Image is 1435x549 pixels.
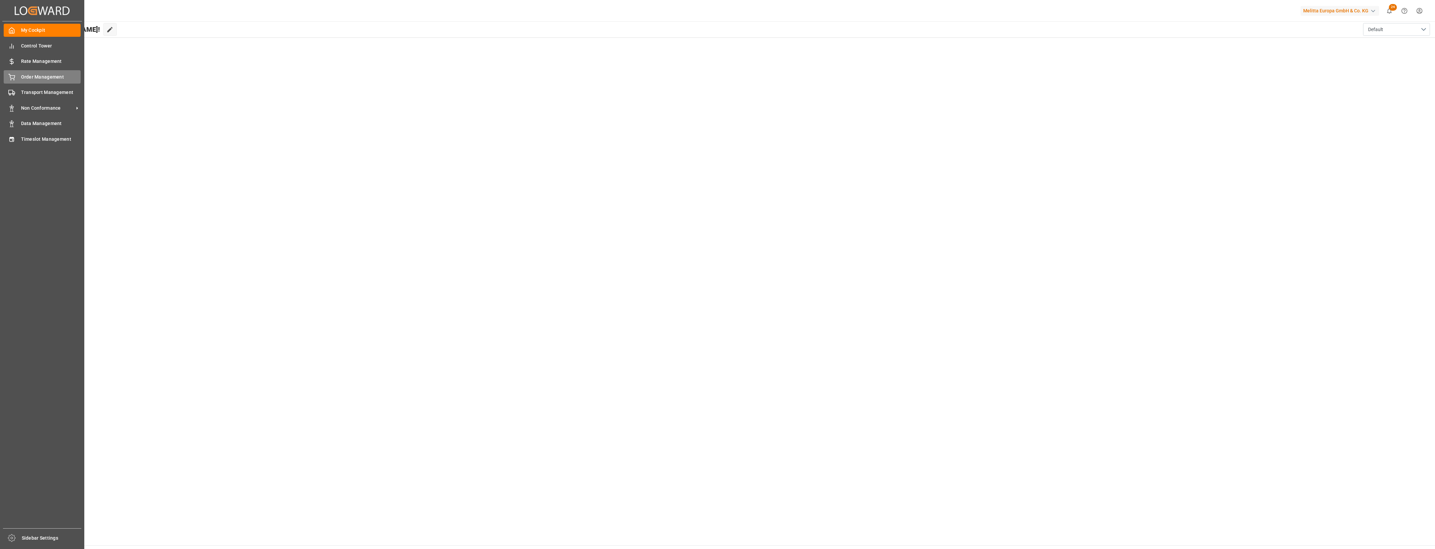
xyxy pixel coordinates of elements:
[1363,23,1430,36] button: open menu
[4,117,81,130] a: Data Management
[1389,4,1397,11] span: 24
[4,70,81,83] a: Order Management
[1301,6,1379,16] div: Melitta Europa GmbH & Co. KG
[21,74,81,81] span: Order Management
[4,39,81,52] a: Control Tower
[1368,26,1383,33] span: Default
[22,535,82,542] span: Sidebar Settings
[21,89,81,96] span: Transport Management
[4,55,81,68] a: Rate Management
[28,23,100,36] span: Hello [PERSON_NAME]!
[1382,3,1397,18] button: show 24 new notifications
[21,136,81,143] span: Timeslot Management
[4,24,81,37] a: My Cockpit
[21,58,81,65] span: Rate Management
[1301,4,1382,17] button: Melitta Europa GmbH & Co. KG
[21,120,81,127] span: Data Management
[4,132,81,145] a: Timeslot Management
[4,86,81,99] a: Transport Management
[21,105,74,112] span: Non Conformance
[21,42,81,49] span: Control Tower
[1397,3,1412,18] button: Help Center
[21,27,81,34] span: My Cockpit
